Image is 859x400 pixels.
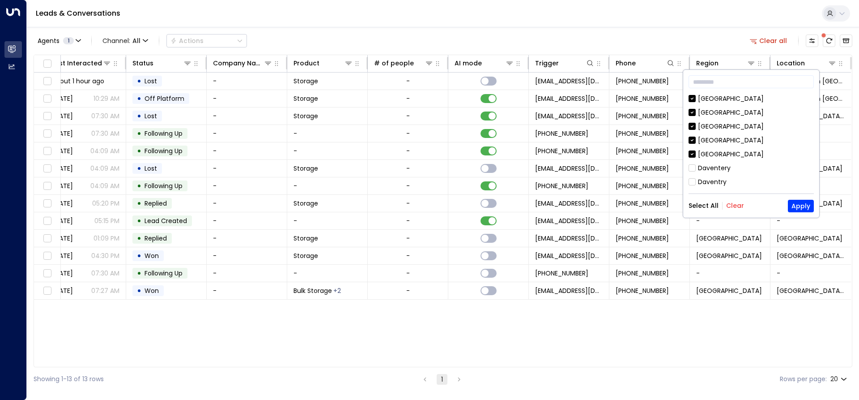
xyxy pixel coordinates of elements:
[770,265,851,282] td: -
[406,269,410,278] div: -
[207,160,287,177] td: -
[145,77,157,86] span: Lost
[616,269,669,278] span: +447858381816
[689,202,719,209] button: Select All
[780,374,827,384] label: Rows per page:
[770,212,851,229] td: -
[698,150,764,159] div: [GEOGRAPHIC_DATA]
[137,161,141,176] div: •
[207,230,287,247] td: -
[616,77,669,86] span: +447531609846
[132,58,192,69] div: Status
[145,286,159,295] span: Won
[42,250,53,262] span: Toggle select row
[42,215,53,227] span: Toggle select row
[92,199,119,208] p: 05:20 PM
[52,77,104,86] span: about 1 hour ago
[91,286,119,295] p: 07:27 AM
[788,200,814,212] button: Apply
[293,77,318,86] span: Storage
[293,94,318,103] span: Storage
[207,90,287,107] td: -
[94,216,119,225] p: 05:15 PM
[293,286,332,295] span: Bulk Storage
[137,73,141,89] div: •
[777,234,842,243] span: Space Station Stirchley
[698,94,764,103] div: [GEOGRAPHIC_DATA]
[406,234,410,243] div: -
[145,234,167,243] span: Replied
[698,136,764,145] div: [GEOGRAPHIC_DATA]
[287,142,368,159] td: -
[696,58,719,69] div: Region
[287,125,368,142] td: -
[293,251,318,260] span: Storage
[535,286,603,295] span: leads@space-station.co.uk
[91,251,119,260] p: 04:30 PM
[535,112,603,120] span: leads@space-station.co.uk
[455,58,514,69] div: AI mode
[145,181,183,190] span: Following Up
[698,163,731,173] div: Daventery
[616,286,669,295] span: +447725800776
[696,286,762,295] span: Birmingham
[616,112,669,120] span: +447960982095
[690,212,770,229] td: -
[690,265,770,282] td: -
[616,199,669,208] span: +447395107124
[689,122,814,131] div: [GEOGRAPHIC_DATA]
[406,112,410,120] div: -
[696,58,756,69] div: Region
[137,283,141,298] div: •
[616,94,669,103] span: +447814491612
[616,58,675,69] div: Phone
[746,34,791,47] button: Clear all
[145,251,159,260] span: Won
[777,58,805,69] div: Location
[52,234,73,243] span: Jul 02, 2025
[616,164,669,173] span: +447395107124
[207,265,287,282] td: -
[406,77,410,86] div: -
[52,129,73,138] span: Jul 27, 2025
[94,234,119,243] p: 01:09 PM
[145,269,183,278] span: Following Up
[698,122,764,131] div: [GEOGRAPHIC_DATA]
[374,58,434,69] div: # of people
[145,199,167,208] span: Replied
[406,129,410,138] div: -
[42,58,53,69] span: Toggle select all
[535,58,559,69] div: Trigger
[689,94,814,103] div: [GEOGRAPHIC_DATA]
[698,177,727,187] div: Daventry
[830,373,849,386] div: 20
[535,164,603,173] span: leads@space-station.co.uk
[696,234,762,243] span: Birmingham
[137,231,141,246] div: •
[293,164,318,173] span: Storage
[287,212,368,229] td: -
[207,73,287,90] td: -
[52,199,73,208] span: Jul 12, 2025
[535,216,603,225] span: leads@space-station.co.uk
[689,108,814,117] div: [GEOGRAPHIC_DATA]
[132,37,140,44] span: All
[63,37,74,44] span: 1
[42,268,53,279] span: Toggle select row
[406,251,410,260] div: -
[293,58,353,69] div: Product
[145,216,187,225] span: Lead Created
[42,128,53,139] span: Toggle select row
[91,112,119,120] p: 07:30 AM
[42,163,53,174] span: Toggle select row
[293,112,318,120] span: Storage
[137,143,141,159] div: •
[213,58,264,69] div: Company Name
[137,248,141,263] div: •
[535,146,588,155] span: +447395107124
[42,198,53,209] span: Toggle select row
[52,146,73,155] span: Jul 23, 2025
[777,251,845,260] span: Space Station Kings Heath
[99,34,152,47] span: Channel:
[374,58,414,69] div: # of people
